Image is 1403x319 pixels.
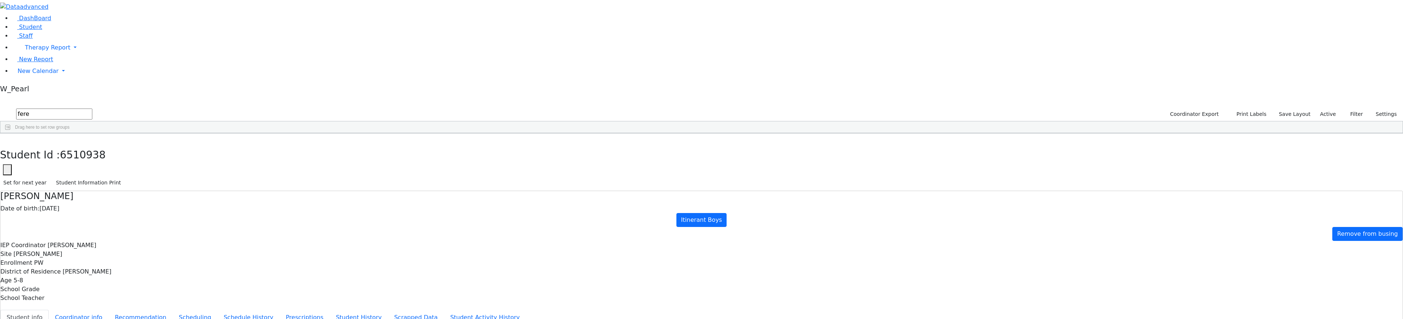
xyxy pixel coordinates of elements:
button: Save Layout [1275,109,1314,120]
label: School Grade [0,285,40,294]
label: Date of birth: [0,204,40,213]
a: New Report [12,56,53,63]
span: DashBoard [19,15,51,22]
div: [DATE] [0,204,1403,213]
input: Search [16,109,92,120]
a: Student [12,23,42,30]
h4: [PERSON_NAME] [0,191,1403,202]
button: Student Information Print [53,177,124,188]
label: IEP Coordinator [0,241,46,250]
span: Staff [19,32,33,39]
label: School Teacher [0,294,44,302]
span: Remove from busing [1337,230,1398,237]
button: Coordinator Export [1165,109,1222,120]
label: Enrollment [0,258,32,267]
span: New Report [19,56,53,63]
span: Drag here to set row groups [15,125,70,130]
a: DashBoard [12,15,51,22]
span: [PERSON_NAME] [48,242,96,249]
a: New Calendar [12,64,1403,78]
a: Remove from busing [1332,227,1403,241]
span: Student [19,23,42,30]
span: 6510938 [60,149,106,161]
label: District of Residence [0,267,61,276]
a: Therapy Report [12,40,1403,55]
span: [PERSON_NAME] [63,268,111,275]
span: [PERSON_NAME] [14,250,62,257]
button: Print Labels [1228,109,1270,120]
button: Filter [1341,109,1366,120]
a: Staff [12,32,33,39]
label: Active [1317,109,1339,120]
button: Settings [1366,109,1400,120]
span: PW [34,259,43,266]
span: Therapy Report [25,44,70,51]
a: Itinerant Boys [676,213,727,227]
label: Age [0,276,12,285]
span: 5-8 [14,277,23,284]
span: New Calendar [18,67,59,74]
label: Site [0,250,12,258]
